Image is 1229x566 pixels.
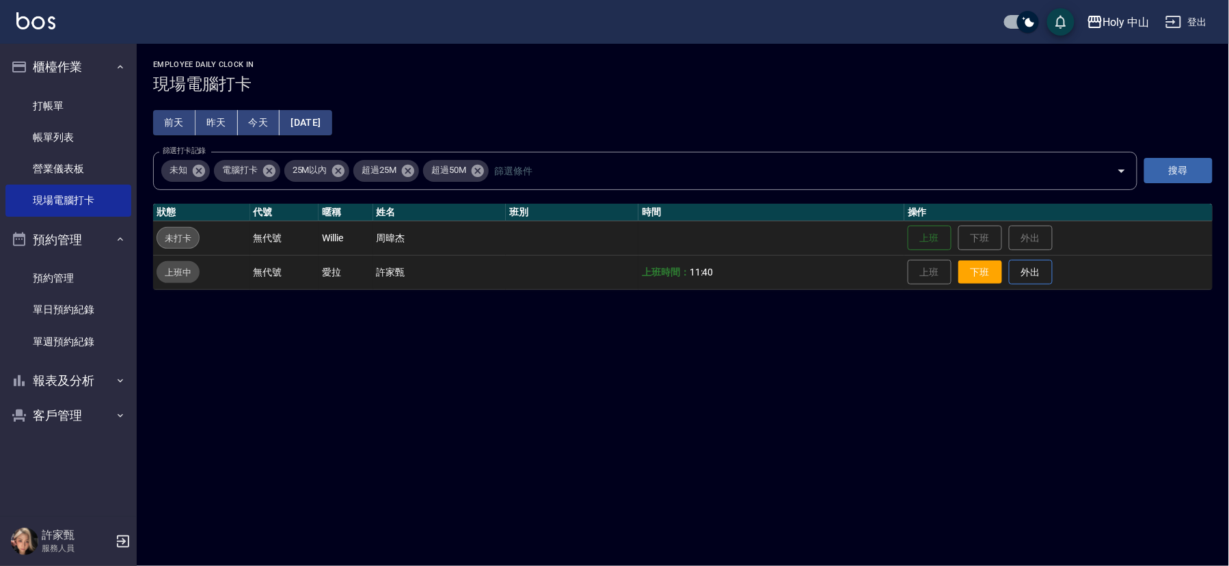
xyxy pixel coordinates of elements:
button: 前天 [153,110,195,135]
h2: Employee Daily Clock In [153,60,1213,69]
button: [DATE] [280,110,332,135]
div: 25M以內 [284,160,350,182]
img: Person [11,528,38,555]
td: 許家甄 [373,255,506,289]
th: 代號 [250,204,319,221]
span: 未知 [161,163,195,177]
td: 無代號 [250,221,319,255]
button: save [1047,8,1075,36]
span: 電腦打卡 [214,163,266,177]
th: 班別 [506,204,638,221]
span: 超過25M [353,163,405,177]
span: 超過50M [423,163,474,177]
button: 下班 [958,260,1002,284]
button: 搜尋 [1144,158,1213,183]
button: 上班 [908,226,951,251]
button: 報表及分析 [5,363,131,399]
input: 篩選條件 [491,159,1093,183]
h3: 現場電腦打卡 [153,75,1213,94]
a: 單週預約紀錄 [5,326,131,358]
td: Willie [319,221,373,255]
b: 上班時間： [642,267,690,278]
div: 電腦打卡 [214,160,280,182]
button: 預約管理 [5,222,131,258]
span: 未打卡 [157,231,199,245]
p: 服務人員 [42,542,111,554]
button: 登出 [1160,10,1213,35]
label: 篩選打卡記錄 [163,146,206,156]
span: 11:40 [690,267,714,278]
td: 周暐杰 [373,221,506,255]
td: 愛拉 [319,255,373,289]
a: 營業儀表板 [5,153,131,185]
a: 現場電腦打卡 [5,185,131,216]
a: 預約管理 [5,262,131,294]
button: 客戶管理 [5,398,131,433]
button: Holy 中山 [1081,8,1155,36]
span: 25M以內 [284,163,336,177]
th: 操作 [904,204,1213,221]
a: 打帳單 [5,90,131,122]
h5: 許家甄 [42,528,111,542]
div: 超過25M [353,160,419,182]
th: 暱稱 [319,204,373,221]
button: Open [1111,160,1133,182]
th: 狀態 [153,204,250,221]
a: 單日預約紀錄 [5,294,131,325]
th: 時間 [638,204,904,221]
div: Holy 中山 [1103,14,1150,31]
button: 昨天 [195,110,238,135]
td: 無代號 [250,255,319,289]
span: 上班中 [157,265,200,280]
div: 未知 [161,160,210,182]
th: 姓名 [373,204,506,221]
img: Logo [16,12,55,29]
button: 櫃檯作業 [5,49,131,85]
div: 超過50M [423,160,489,182]
a: 帳單列表 [5,122,131,153]
button: 外出 [1009,260,1053,285]
button: 今天 [238,110,280,135]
